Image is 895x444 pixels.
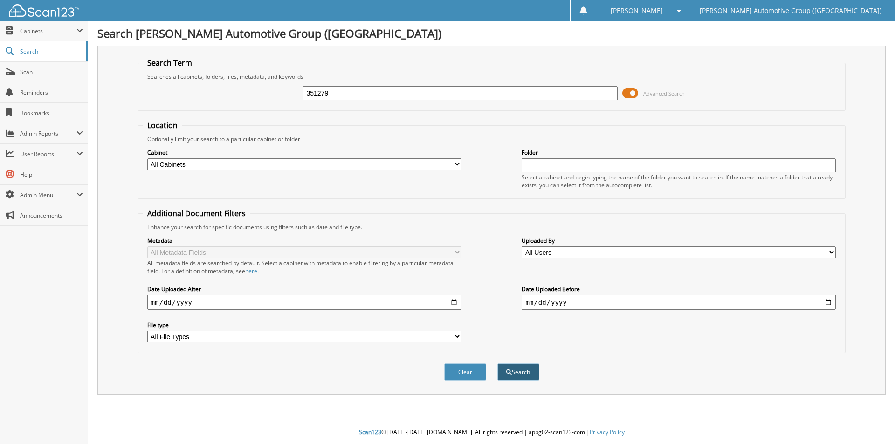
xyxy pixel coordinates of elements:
[611,8,663,14] span: [PERSON_NAME]
[20,171,83,178] span: Help
[147,285,461,293] label: Date Uploaded After
[522,237,836,245] label: Uploaded By
[20,130,76,137] span: Admin Reports
[522,285,836,293] label: Date Uploaded Before
[20,27,76,35] span: Cabinets
[9,4,79,17] img: scan123-logo-white.svg
[700,8,881,14] span: [PERSON_NAME] Automotive Group ([GEOGRAPHIC_DATA])
[143,135,841,143] div: Optionally limit your search to a particular cabinet or folder
[20,89,83,96] span: Reminders
[497,363,539,381] button: Search
[147,237,461,245] label: Metadata
[147,149,461,157] label: Cabinet
[143,208,250,219] legend: Additional Document Filters
[444,363,486,381] button: Clear
[522,295,836,310] input: end
[147,259,461,275] div: All metadata fields are searched by default. Select a cabinet with metadata to enable filtering b...
[143,73,841,81] div: Searches all cabinets, folders, files, metadata, and keywords
[522,149,836,157] label: Folder
[97,26,886,41] h1: Search [PERSON_NAME] Automotive Group ([GEOGRAPHIC_DATA])
[20,191,76,199] span: Admin Menu
[20,48,82,55] span: Search
[590,428,625,436] a: Privacy Policy
[143,120,182,130] legend: Location
[143,223,841,231] div: Enhance your search for specific documents using filters such as date and file type.
[20,212,83,219] span: Announcements
[143,58,197,68] legend: Search Term
[20,150,76,158] span: User Reports
[848,399,895,444] iframe: Chat Widget
[245,267,257,275] a: here
[20,68,83,76] span: Scan
[522,173,836,189] div: Select a cabinet and begin typing the name of the folder you want to search in. If the name match...
[147,321,461,329] label: File type
[147,295,461,310] input: start
[643,90,685,97] span: Advanced Search
[359,428,381,436] span: Scan123
[20,109,83,117] span: Bookmarks
[88,421,895,444] div: © [DATE]-[DATE] [DOMAIN_NAME]. All rights reserved | appg02-scan123-com |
